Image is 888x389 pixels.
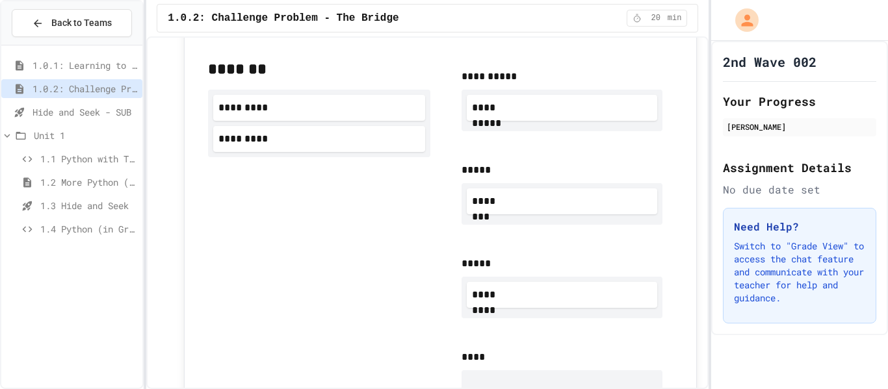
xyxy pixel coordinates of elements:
button: Back to Teams [12,9,132,37]
span: min [668,13,682,23]
div: No due date set [723,182,876,197]
span: 1.2 More Python (using Turtle) [40,175,137,189]
span: 20 [646,13,666,23]
p: Switch to "Grade View" to access the chat feature and communicate with your teacher for help and ... [734,240,865,305]
span: 1.0.2: Challenge Problem - The Bridge [33,82,137,95]
h3: Need Help? [734,219,865,234]
span: 1.0.1: Learning to Solve Hard Problems [33,58,137,72]
div: My Account [722,5,762,35]
span: Unit 1 [34,129,137,142]
span: Back to Teams [51,16,112,30]
span: 1.4 Python (in Groups) [40,222,137,236]
h1: 2nd Wave 002 [723,53,816,71]
span: Hide and Seek - SUB [33,105,137,119]
span: 1.0.2: Challenge Problem - The Bridge [168,10,398,26]
span: 1.3 Hide and Seek [40,199,137,212]
h2: Your Progress [723,92,876,110]
h2: Assignment Details [723,158,876,177]
span: 1.1 Python with Turtle [40,152,137,166]
div: [PERSON_NAME] [727,121,872,132]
